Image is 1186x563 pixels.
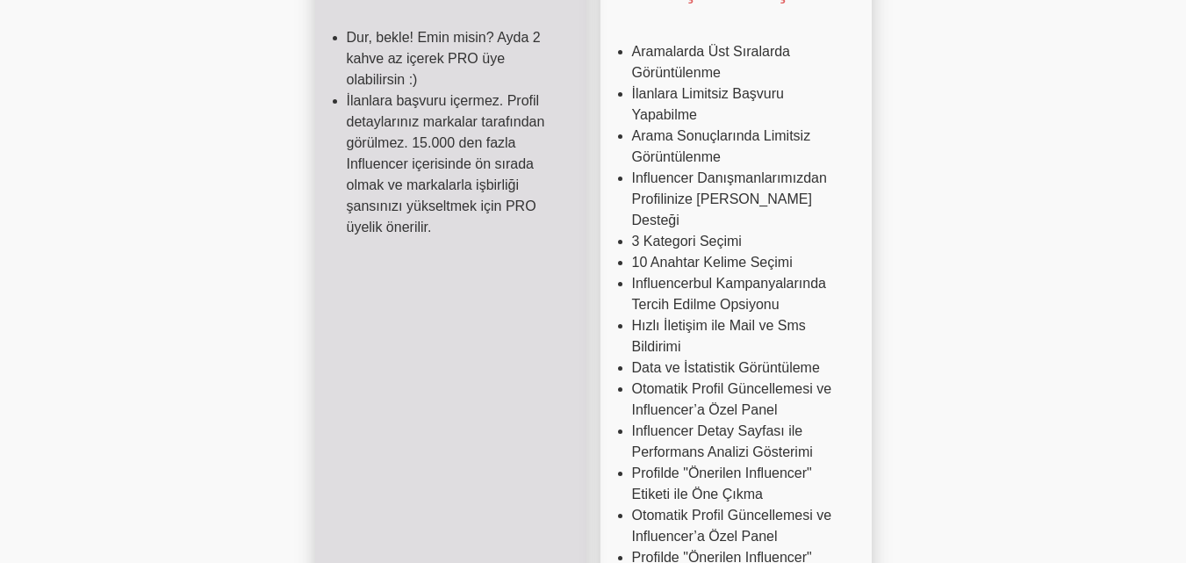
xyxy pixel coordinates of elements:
li: 10 Anahtar Kelime Seçimi [632,252,840,273]
li: Dur, bekle! Emin misin? Ayda 2 kahve az içerek PRO üye olabilirsin :) [347,27,555,90]
li: Aramalarda Üst Sıralarda Görüntülenme [632,41,840,83]
li: Hızlı İletişim ile Mail ve Sms Bildirimi [632,315,840,357]
li: Arama Sonuçlarında Limitsiz Görüntülenme [632,126,840,168]
li: Data ve İstatistik Görüntüleme [632,357,840,379]
li: Otomatik Profil Güncellemesi ve Influencer’a Özel Panel [632,505,840,547]
li: Profilde "Önerilen Influencer" Etiketi ile Öne Çıkma [632,463,840,505]
li: Otomatik Profil Güncellemesi ve Influencer’a Özel Panel [632,379,840,421]
li: Influencer Detay Sayfası ile Performans Analizi Gösterimi [632,421,840,463]
li: Influencer Danışmanlarımızdan Profilinize [PERSON_NAME] Desteği [632,168,840,231]
li: İlanlara başvuru içermez. Profil detaylarınız markalar tarafından görülmez. 15.000 den fazla Infl... [347,90,555,238]
li: İlanlara Limitsiz Başvuru Yapabilme [632,83,840,126]
li: Influencerbul Kampanyalarında Tercih Edilme Opsiyonu [632,273,840,315]
li: 3 Kategori Seçimi [632,231,840,252]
